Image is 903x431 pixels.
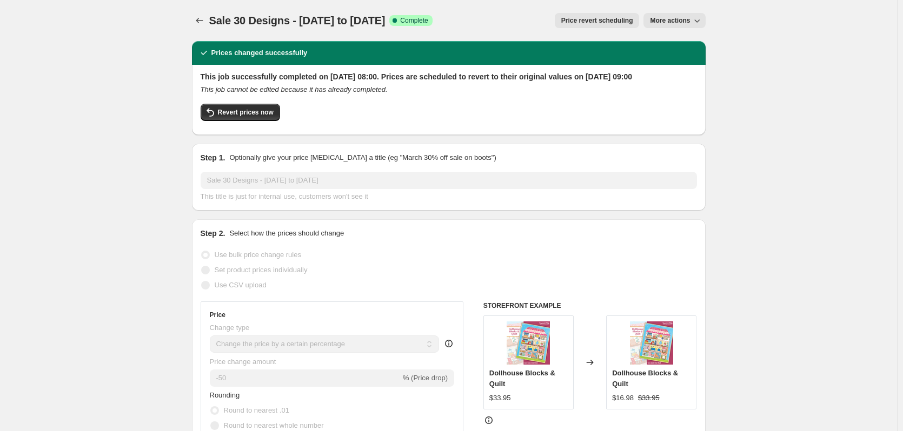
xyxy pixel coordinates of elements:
[224,406,289,414] span: Round to nearest .01
[210,324,250,332] span: Change type
[555,13,640,28] button: Price revert scheduling
[612,369,678,388] span: Dollhouse Blocks & Quilt
[218,108,274,117] span: Revert prices now
[229,152,496,163] p: Optionally give your price [MEDICAL_DATA] a title (eg "March 30% off sale on boots")
[215,281,267,289] span: Use CSV upload
[489,369,555,388] span: Dollhouse Blocks & Quilt
[192,13,207,28] button: Price change jobs
[210,369,401,387] input: -15
[210,311,225,319] h3: Price
[215,251,301,259] span: Use bulk price change rules
[630,321,673,365] img: Final-Photo_54d0398a-3663-4f92-8936-f02266685264_80x.png
[403,374,448,382] span: % (Price drop)
[201,172,697,189] input: 30% off holiday sale
[650,16,690,25] span: More actions
[210,391,240,399] span: Rounding
[201,71,697,82] h2: This job successfully completed on [DATE] 08:00. Prices are scheduled to revert to their original...
[507,321,550,365] img: Final-Photo_54d0398a-3663-4f92-8936-f02266685264_80x.png
[201,192,368,200] span: This title is just for internal use, customers won't see it
[638,393,660,403] strike: $33.95
[201,228,225,239] h2: Step 2.
[443,338,454,349] div: help
[201,152,225,163] h2: Step 1.
[489,393,511,403] div: $33.95
[215,266,308,274] span: Set product prices individually
[229,228,344,239] p: Select how the prices should change
[224,421,324,429] span: Round to nearest whole number
[643,13,705,28] button: More actions
[211,48,308,58] h2: Prices changed successfully
[201,85,388,93] i: This job cannot be edited because it has already completed.
[209,15,386,26] span: Sale 30 Designs - [DATE] to [DATE]
[483,301,697,310] h6: STOREFRONT EXAMPLE
[400,16,428,25] span: Complete
[612,393,634,403] div: $16.98
[561,16,633,25] span: Price revert scheduling
[201,104,280,121] button: Revert prices now
[210,358,276,366] span: Price change amount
